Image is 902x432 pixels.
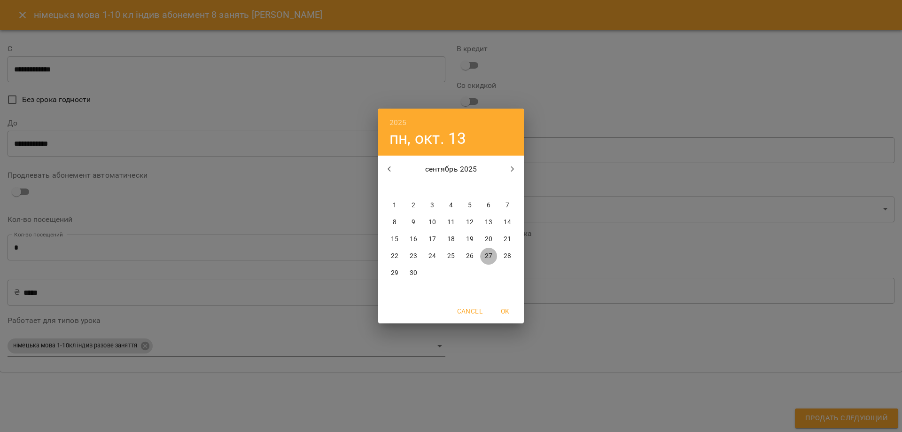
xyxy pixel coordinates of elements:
[424,248,441,265] button: 24
[424,183,441,192] span: ср
[386,231,403,248] button: 15
[401,164,502,175] p: сентябрь 2025
[391,235,398,244] p: 15
[457,306,482,317] span: Cancel
[461,231,478,248] button: 19
[410,251,417,261] p: 23
[480,183,497,192] span: сб
[505,201,509,210] p: 7
[389,129,467,148] button: пн, окт. 13
[466,218,474,227] p: 12
[428,251,436,261] p: 24
[504,235,511,244] p: 21
[405,248,422,265] button: 23
[405,265,422,282] button: 30
[461,248,478,265] button: 26
[443,248,459,265] button: 25
[466,251,474,261] p: 26
[389,116,407,129] button: 2025
[485,251,492,261] p: 27
[468,201,472,210] p: 5
[443,231,459,248] button: 18
[490,303,520,320] button: OK
[405,197,422,214] button: 2
[504,218,511,227] p: 14
[443,183,459,192] span: чт
[461,183,478,192] span: пт
[428,235,436,244] p: 17
[405,231,422,248] button: 16
[480,248,497,265] button: 27
[443,197,459,214] button: 4
[461,214,478,231] button: 12
[386,197,403,214] button: 1
[410,235,417,244] p: 16
[504,251,511,261] p: 28
[428,218,436,227] p: 10
[391,268,398,278] p: 29
[430,201,434,210] p: 3
[480,231,497,248] button: 20
[447,235,455,244] p: 18
[453,303,486,320] button: Cancel
[485,235,492,244] p: 20
[424,231,441,248] button: 17
[391,251,398,261] p: 22
[449,201,453,210] p: 4
[393,201,397,210] p: 1
[480,214,497,231] button: 13
[393,218,397,227] p: 8
[494,306,516,317] span: OK
[386,183,403,192] span: пн
[466,235,474,244] p: 19
[412,218,415,227] p: 9
[386,248,403,265] button: 22
[499,197,516,214] button: 7
[499,183,516,192] span: вс
[424,197,441,214] button: 3
[447,251,455,261] p: 25
[499,214,516,231] button: 14
[410,268,417,278] p: 30
[499,248,516,265] button: 28
[405,214,422,231] button: 9
[412,201,415,210] p: 2
[485,218,492,227] p: 13
[461,197,478,214] button: 5
[386,214,403,231] button: 8
[386,265,403,282] button: 29
[443,214,459,231] button: 11
[447,218,455,227] p: 11
[424,214,441,231] button: 10
[480,197,497,214] button: 6
[487,201,490,210] p: 6
[405,183,422,192] span: вт
[499,231,516,248] button: 21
